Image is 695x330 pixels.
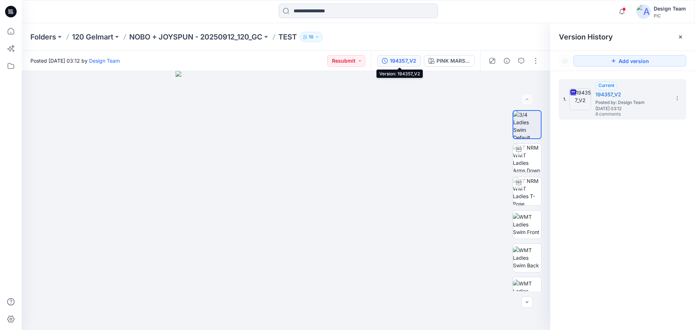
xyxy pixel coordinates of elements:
img: WMT Ladies Swim Left [513,280,541,302]
p: TEST [278,32,297,42]
button: Details [501,55,513,67]
span: 1. [563,96,566,103]
img: eyJhbGciOiJIUzI1NiIsImtpZCI6IjAiLCJzbHQiOiJzZXMiLCJ0eXAiOiJKV1QifQ.eyJkYXRhIjp7InR5cGUiOiJzdG9yYW... [176,71,396,330]
div: 194357_V2 [390,57,416,65]
a: Folders [30,32,56,42]
img: WMT Ladies Swim Back [513,246,541,269]
span: Posted by: Design Team [595,99,668,106]
img: 194357_V2 [569,88,591,110]
div: Design Team [654,4,686,13]
span: Version History [559,33,613,41]
a: 120 Gelmart [72,32,113,42]
button: 10 [300,32,323,42]
button: PINK MARSHMALLOW [424,55,475,67]
img: 3/4 Ladies Swim Default [513,111,541,138]
img: TT NRM WMT Ladies T-Pose [513,177,541,205]
button: 194357_V2 [377,55,421,67]
span: 8 comments [595,112,646,117]
a: NOBO + JOYSPUN - 20250912_120_GC [129,32,262,42]
img: avatar [636,4,651,19]
img: TT NRM WMT Ladies Arms Down [513,144,541,172]
div: PIC [654,13,686,18]
span: [DATE] 03:12 [595,106,668,111]
h5: 194357_V2 [595,90,668,99]
button: Add version [573,55,686,67]
a: Design Team [89,58,120,64]
button: Close [678,34,683,40]
span: Current [598,83,614,88]
div: PINK MARSHMALLOW [437,57,470,65]
img: WMT Ladies Swim Front [513,213,541,236]
p: 10 [309,33,313,41]
button: Show Hidden Versions [559,55,570,67]
span: Posted [DATE] 03:12 by [30,57,120,64]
